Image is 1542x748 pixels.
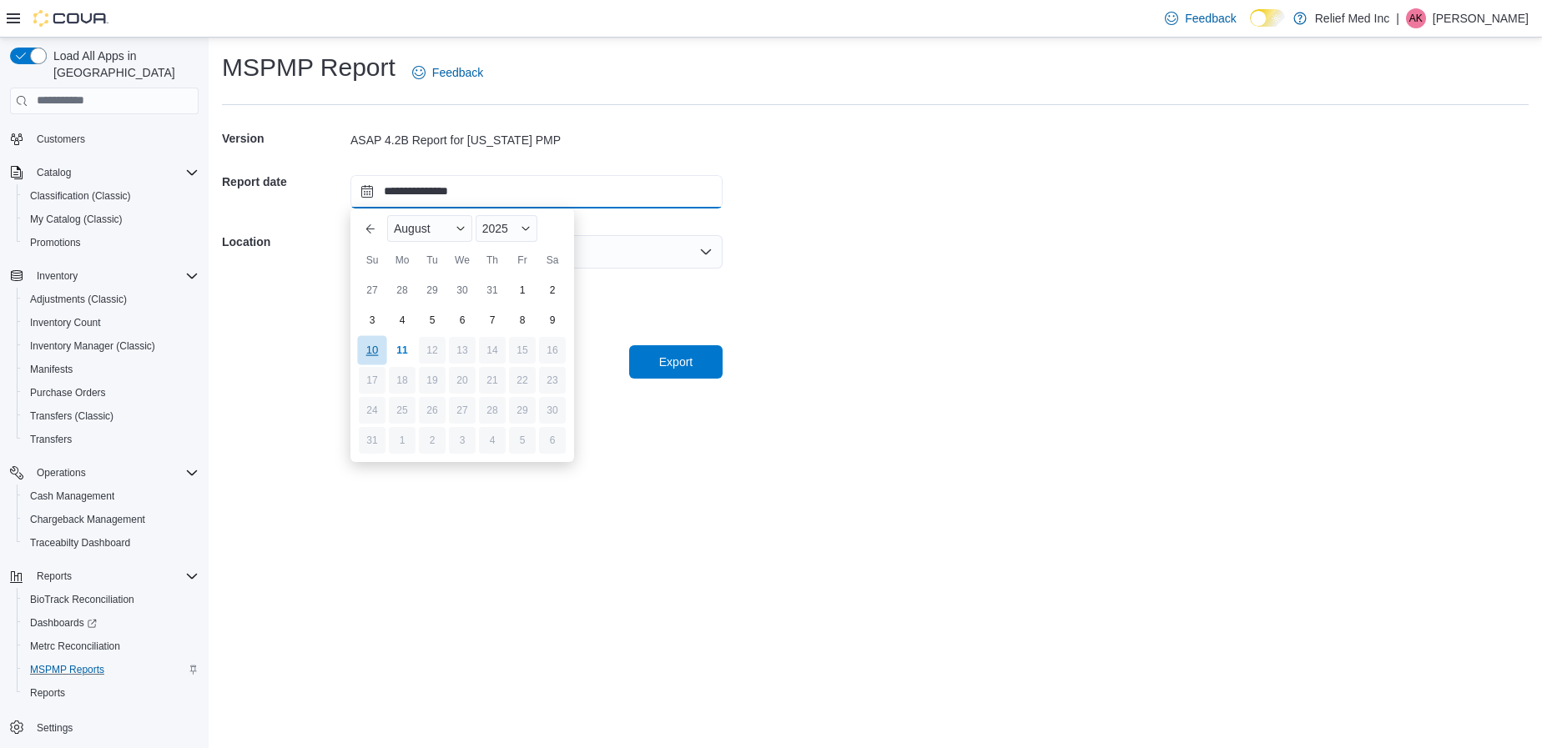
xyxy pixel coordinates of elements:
span: Manifests [23,359,199,379]
div: day-6 [449,307,476,334]
span: Settings [37,721,73,735]
a: Transfers [23,429,78,449]
input: Press the down key to enter a popover containing a calendar. Press the escape key to close the po... [350,175,723,208]
button: Transfers (Classic) [17,404,205,428]
div: day-26 [419,397,446,424]
div: day-5 [419,307,446,334]
img: Cova [33,10,108,27]
div: Su [359,247,385,274]
a: Cash Management [23,486,121,506]
p: Relief Med Inc [1315,8,1389,28]
h5: Report date [222,165,347,198]
a: Metrc Reconciliation [23,636,127,656]
div: day-18 [389,367,416,394]
span: Cash Management [23,486,199,506]
div: day-4 [479,427,506,454]
div: day-5 [509,427,536,454]
button: Adjustments (Classic) [17,288,205,311]
button: Inventory [30,266,84,286]
div: day-27 [359,277,385,304]
div: day-2 [539,277,566,304]
a: Feedback [1158,2,1242,35]
div: We [449,247,476,274]
span: Promotions [23,233,199,253]
span: August [394,222,431,235]
span: Catalog [30,163,199,183]
span: Promotions [30,236,81,249]
div: day-30 [539,397,566,424]
a: Promotions [23,233,88,253]
button: Metrc Reconciliation [17,635,205,658]
span: Inventory Manager (Classic) [23,336,199,356]
span: Settings [30,716,199,737]
span: Inventory Count [30,316,101,329]
div: day-15 [509,337,536,364]
span: Feedback [1185,10,1236,27]
div: Sa [539,247,566,274]
span: Purchase Orders [23,383,199,403]
span: Reports [30,566,199,586]
span: 2025 [482,222,508,235]
div: ASAP 4.2B Report for [US_STATE] PMP [350,132,723,148]
div: day-7 [479,307,506,334]
span: Traceabilty Dashboard [30,536,130,550]
button: MSPMP Reports [17,658,205,681]
button: Transfers [17,428,205,451]
div: day-22 [509,367,536,394]
button: Catalog [3,161,205,184]
button: Reports [30,566,78,586]
div: Alyz Khowaja [1406,8,1426,28]
div: August, 2025 [357,275,567,455]
a: Chargeback Management [23,510,152,530]
span: Transfers [23,429,199,449]
button: Operations [3,461,205,484]
button: Reports [17,681,205,705]
a: MSPMP Reports [23,660,111,680]
div: day-29 [419,277,446,304]
button: Customers [3,127,205,151]
a: Feedback [406,56,490,89]
span: Classification (Classic) [23,186,199,206]
button: Chargeback Management [17,508,205,531]
span: Catalog [37,166,71,179]
span: Operations [30,463,199,483]
span: Inventory Count [23,313,199,333]
div: day-13 [449,337,476,364]
span: AK [1409,8,1423,28]
span: Traceabilty Dashboard [23,533,199,553]
span: My Catalog (Classic) [23,209,199,229]
span: BioTrack Reconciliation [23,590,199,610]
span: Chargeback Management [30,513,145,526]
span: Transfers (Classic) [23,406,199,426]
a: Adjustments (Classic) [23,289,134,309]
div: Tu [419,247,446,274]
div: day-11 [389,337,416,364]
button: Inventory Count [17,311,205,334]
div: Th [479,247,506,274]
a: Settings [30,718,79,738]
input: Dark Mode [1250,9,1285,27]
span: Dashboards [23,613,199,633]
button: Reports [3,565,205,588]
span: Inventory [30,266,199,286]
div: day-28 [389,277,416,304]
span: Customers [37,133,85,146]
span: MSPMP Reports [30,663,104,676]
a: Transfers (Classic) [23,406,120,426]
span: Export [659,354,693,370]
span: Reports [37,570,72,583]
a: Inventory Manager (Classic) [23,336,162,356]
span: Feedback [432,64,483,81]
a: Dashboards [17,611,205,635]
div: Fr [509,247,536,274]
div: day-1 [509,277,536,304]
div: day-24 [359,397,385,424]
button: Classification (Classic) [17,184,205,208]
span: Adjustments (Classic) [23,289,199,309]
span: Manifests [30,363,73,376]
button: Open list of options [699,245,713,259]
div: day-8 [509,307,536,334]
button: Operations [30,463,93,483]
div: day-25 [389,397,416,424]
div: day-2 [419,427,446,454]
